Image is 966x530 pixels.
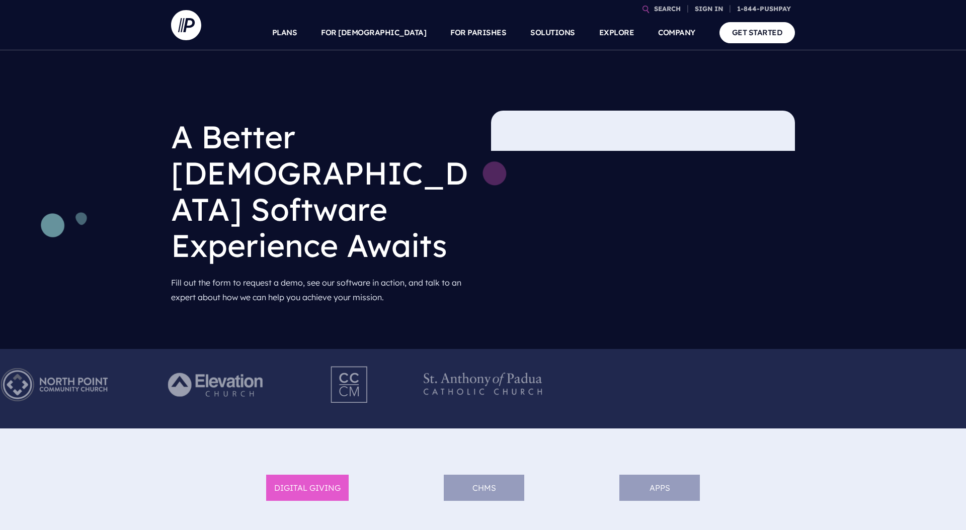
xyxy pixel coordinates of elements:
img: Pushpay_Logo__StAnthony [414,357,552,412]
img: Pushpay_Logo__CCM [310,357,389,412]
a: FOR [DEMOGRAPHIC_DATA] [321,15,426,50]
a: COMPANY [658,15,695,50]
a: EXPLORE [599,15,634,50]
li: APPS [619,475,700,501]
li: DIGITAL GIVING [266,475,349,501]
a: GET STARTED [719,22,795,43]
a: PLANS [272,15,297,50]
a: FOR PARISHES [450,15,506,50]
p: Fill out the form to request a demo, see our software in action, and talk to an expert about how ... [171,272,475,309]
h1: A Better [DEMOGRAPHIC_DATA] Software Experience Awaits [171,111,475,272]
img: Pushpay_Logo__Elevation [147,357,286,412]
li: ChMS [444,475,524,501]
a: SOLUTIONS [530,15,575,50]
